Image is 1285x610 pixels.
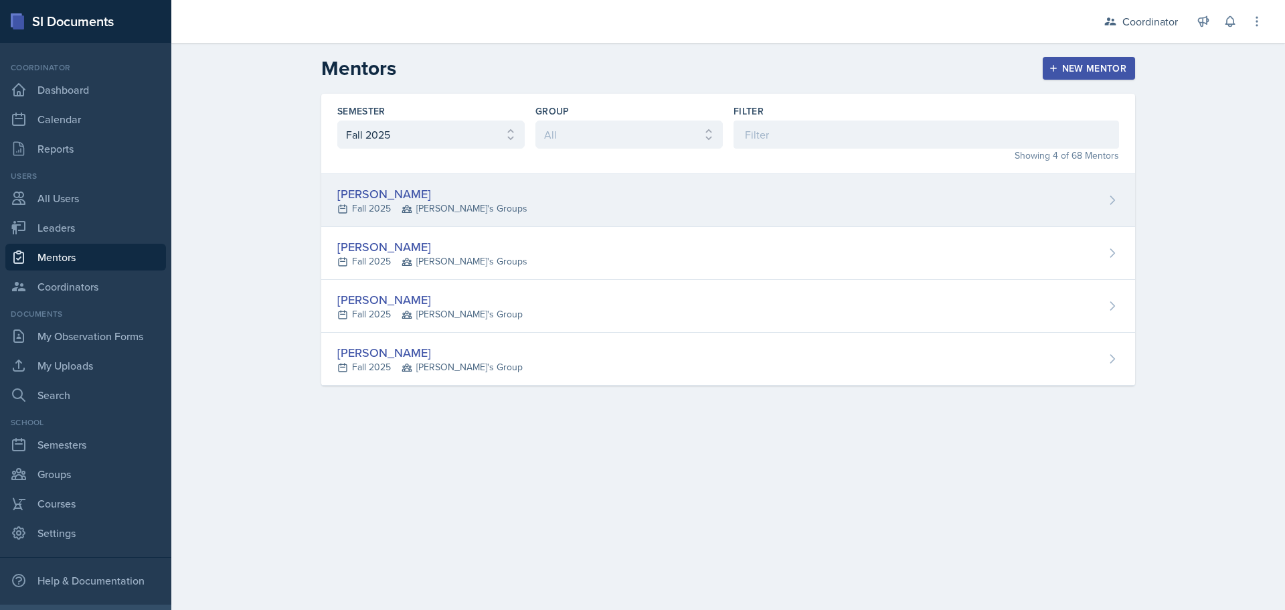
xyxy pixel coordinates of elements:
a: Settings [5,520,166,546]
input: Filter [734,121,1119,149]
a: All Users [5,185,166,212]
label: Filter [734,104,764,118]
a: Coordinators [5,273,166,300]
a: [PERSON_NAME] Fall 2025[PERSON_NAME]'s Group [321,280,1135,333]
button: New Mentor [1043,57,1136,80]
div: Fall 2025 [337,254,527,269]
a: Mentors [5,244,166,271]
span: [PERSON_NAME]'s Groups [402,202,527,216]
a: Calendar [5,106,166,133]
div: Fall 2025 [337,307,523,321]
a: Reports [5,135,166,162]
div: Fall 2025 [337,202,527,216]
h2: Mentors [321,56,396,80]
div: Users [5,170,166,182]
a: My Uploads [5,352,166,379]
div: Help & Documentation [5,567,166,594]
label: Semester [337,104,385,118]
div: New Mentor [1051,63,1127,74]
div: Showing 4 of 68 Mentors [734,149,1119,163]
a: Search [5,382,166,408]
span: [PERSON_NAME]'s Group [402,307,523,321]
a: Leaders [5,214,166,241]
div: [PERSON_NAME] [337,238,527,256]
label: Group [535,104,570,118]
a: Dashboard [5,76,166,103]
div: Documents [5,308,166,320]
div: [PERSON_NAME] [337,344,523,362]
a: Courses [5,490,166,517]
div: Coordinator [1122,13,1178,29]
a: My Observation Forms [5,323,166,350]
div: Coordinator [5,62,166,74]
span: [PERSON_NAME]'s Groups [402,254,527,269]
a: [PERSON_NAME] Fall 2025[PERSON_NAME]'s Group [321,333,1135,386]
span: [PERSON_NAME]'s Group [402,360,523,374]
div: School [5,416,166,429]
a: Semesters [5,431,166,458]
a: [PERSON_NAME] Fall 2025[PERSON_NAME]'s Groups [321,227,1135,280]
div: [PERSON_NAME] [337,291,523,309]
div: [PERSON_NAME] [337,185,527,203]
a: Groups [5,461,166,487]
a: [PERSON_NAME] Fall 2025[PERSON_NAME]'s Groups [321,174,1135,227]
div: Fall 2025 [337,360,523,374]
